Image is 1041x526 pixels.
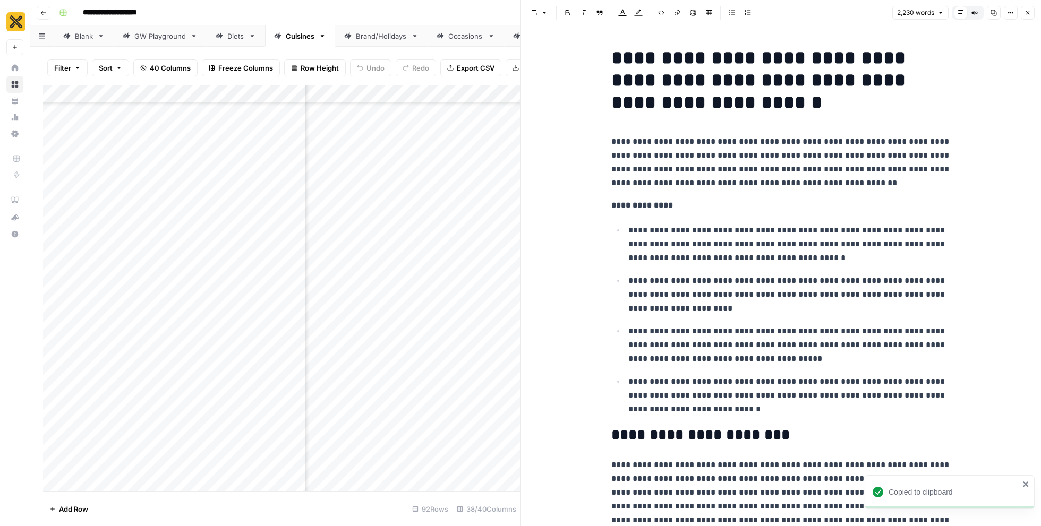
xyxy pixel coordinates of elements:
div: Copied to clipboard [889,487,1019,497]
div: Occasions [448,31,483,41]
button: close [1022,480,1030,488]
div: What's new? [7,209,23,225]
div: Blank [75,31,93,41]
img: CookUnity Logo [6,12,25,31]
button: What's new? [6,209,23,226]
a: Campaigns [504,25,583,47]
a: AirOps Academy [6,192,23,209]
button: Undo [350,59,391,76]
span: Add Row [59,504,88,514]
button: Freeze Columns [202,59,280,76]
span: Freeze Columns [218,63,273,73]
span: Redo [412,63,429,73]
button: 2,230 words [892,6,949,20]
a: Blank [54,25,114,47]
div: Diets [227,31,244,41]
a: Cuisines [265,25,335,47]
button: Add Row [43,501,95,518]
span: 2,230 words [897,8,934,18]
a: Usage [6,109,23,126]
span: 40 Columns [150,63,191,73]
a: Diets [207,25,265,47]
a: Your Data [6,92,23,109]
a: GW Playground [114,25,207,47]
div: 92 Rows [408,501,453,518]
span: Row Height [301,63,339,73]
button: Workspace: CookUnity [6,8,23,35]
span: Export CSV [457,63,494,73]
a: Settings [6,125,23,142]
button: Redo [396,59,436,76]
div: GW Playground [134,31,186,41]
div: Cuisines [286,31,314,41]
span: Filter [54,63,71,73]
div: Brand/Holidays [356,31,407,41]
button: 40 Columns [133,59,198,76]
button: Filter [47,59,88,76]
a: Browse [6,76,23,93]
span: Sort [99,63,113,73]
button: Sort [92,59,129,76]
a: Brand/Holidays [335,25,428,47]
button: Export CSV [440,59,501,76]
a: Occasions [428,25,504,47]
button: Row Height [284,59,346,76]
button: Help + Support [6,226,23,243]
span: Undo [366,63,385,73]
a: Home [6,59,23,76]
div: 38/40 Columns [453,501,520,518]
